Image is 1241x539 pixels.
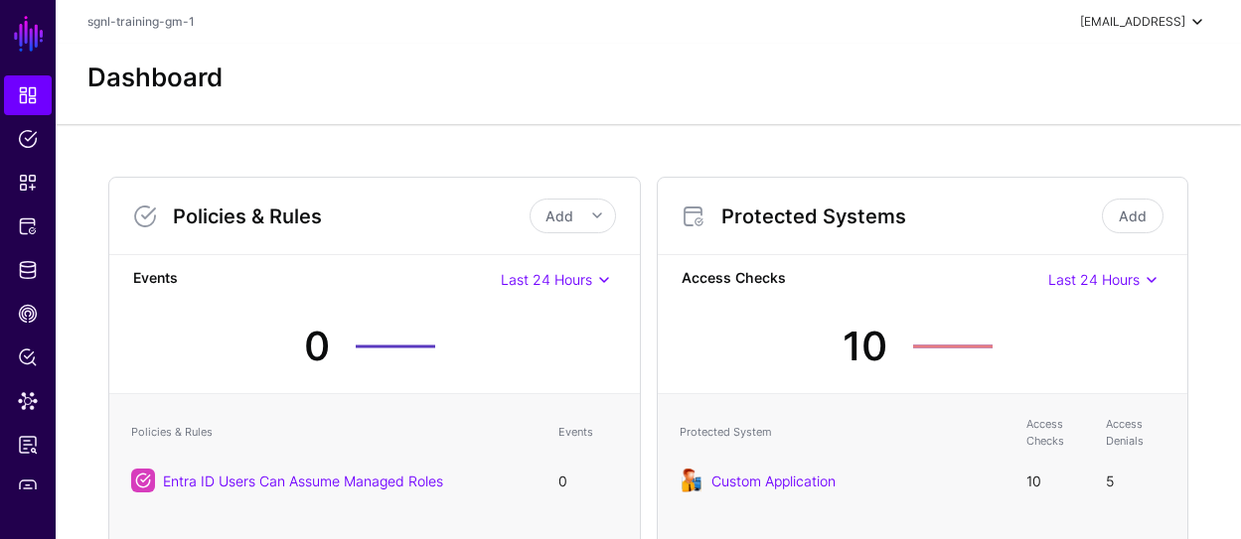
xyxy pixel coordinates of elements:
[18,85,38,105] span: Dashboard
[18,478,38,498] span: Logs
[4,425,52,465] a: Reports
[87,14,195,29] a: sgnl-training-gm-1
[163,472,443,489] a: Entra ID Users Can Assume Managed Roles
[4,381,52,421] a: Data Lens
[4,294,52,334] a: CAEP Hub
[4,250,52,290] a: Identity Data Fabric
[548,459,628,502] td: 0
[1016,406,1096,459] th: Access Checks
[12,12,46,56] a: SGNL
[1096,406,1175,459] th: Access Denials
[18,173,38,193] span: Snippets
[682,267,1049,292] strong: Access Checks
[133,267,501,292] strong: Events
[18,260,38,280] span: Identity Data Fabric
[18,391,38,411] span: Data Lens
[843,317,887,376] div: 10
[670,406,1017,459] th: Protected System
[4,469,52,508] a: Logs
[18,347,38,367] span: Policy Lens
[711,472,836,489] a: Custom Application
[4,163,52,202] a: Snippets
[304,317,330,376] div: 0
[1016,459,1096,502] td: 10
[721,204,1099,228] h3: Protected Systems
[18,304,38,324] span: CAEP Hub
[545,207,573,224] span: Add
[548,406,628,459] th: Events
[4,119,52,159] a: Policies
[680,469,703,492] img: svg+xml;base64,PHN2ZyB3aWR0aD0iOTgiIGhlaWdodD0iMTIyIiB2aWV3Qm94PSIwIDAgOTggMTIyIiBmaWxsPSJub25lIi...
[4,206,52,246] a: Protected Systems
[1048,271,1140,288] span: Last 24 Hours
[121,406,548,459] th: Policies & Rules
[18,216,38,236] span: Protected Systems
[4,337,52,377] a: Policy Lens
[501,271,592,288] span: Last 24 Hours
[1102,199,1163,233] a: Add
[87,62,223,92] h2: Dashboard
[1080,13,1185,31] div: [EMAIL_ADDRESS]
[173,204,530,228] h3: Policies & Rules
[18,129,38,149] span: Policies
[4,75,52,115] a: Dashboard
[1096,459,1175,502] td: 5
[18,435,38,455] span: Reports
